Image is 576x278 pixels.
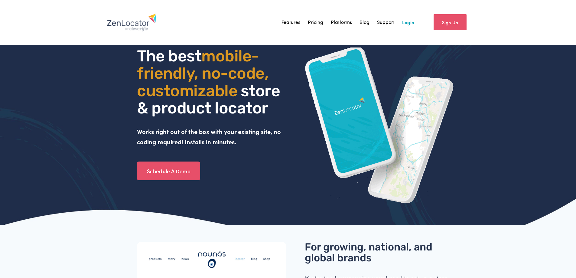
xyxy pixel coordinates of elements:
[331,18,352,27] a: Platforms
[308,18,323,27] a: Pricing
[137,47,201,65] span: The best
[305,47,454,203] img: ZenLocator phone mockup gif
[377,18,395,27] a: Support
[360,18,369,27] a: Blog
[137,162,200,180] a: Schedule A Demo
[137,47,272,100] span: mobile- friendly, no-code, customizable
[107,13,157,31] img: Zenlocator
[281,18,300,27] a: Features
[137,81,283,117] span: store & product locator
[137,127,282,146] strong: Works right out of the box with your existing site, no coding required! Installs in minutes.
[402,18,414,27] a: Login
[305,241,435,264] span: For growing, national, and global brands
[434,14,467,30] a: Sign Up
